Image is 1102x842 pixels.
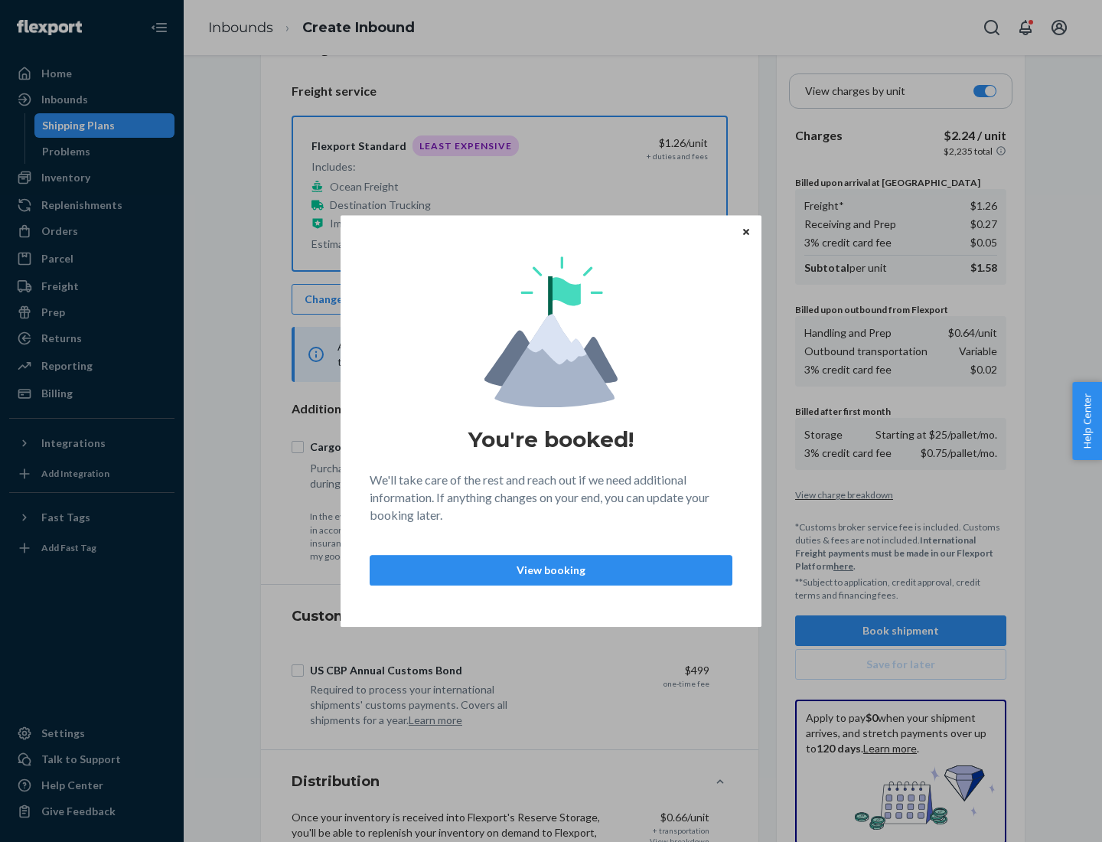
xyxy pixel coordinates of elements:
img: svg+xml,%3Csvg%20viewBox%3D%220%200%20174%20197%22%20fill%3D%22none%22%20xmlns%3D%22http%3A%2F%2F... [484,256,618,407]
p: We'll take care of the rest and reach out if we need additional information. If anything changes ... [370,472,732,524]
p: View booking [383,563,719,578]
button: Close [738,223,754,240]
button: View booking [370,555,732,586]
h1: You're booked! [468,426,634,453]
